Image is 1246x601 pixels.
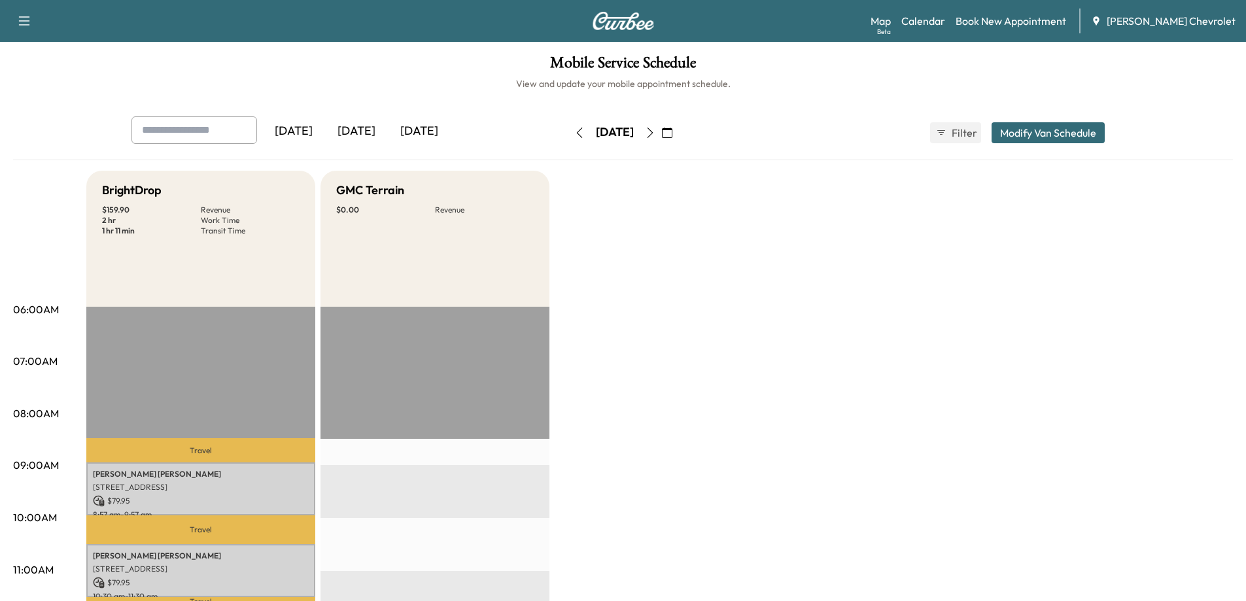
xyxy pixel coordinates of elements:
p: Revenue [201,205,300,215]
p: 8:57 am - 9:57 am [93,509,309,520]
div: [DATE] [262,116,325,146]
div: [DATE] [388,116,451,146]
p: [STREET_ADDRESS] [93,482,309,492]
p: $ 0.00 [336,205,435,215]
h1: Mobile Service Schedule [13,55,1233,77]
p: 1 hr 11 min [102,226,201,236]
p: $ 159.90 [102,205,201,215]
p: 10:00AM [13,509,57,525]
p: 07:00AM [13,353,58,369]
a: Calendar [901,13,945,29]
a: MapBeta [871,13,891,29]
p: $ 79.95 [93,577,309,589]
p: 06:00AM [13,301,59,317]
button: Filter [930,122,981,143]
span: [PERSON_NAME] Chevrolet [1107,13,1236,29]
p: [PERSON_NAME] [PERSON_NAME] [93,469,309,479]
p: Travel [86,438,315,462]
div: Beta [877,27,891,37]
h5: GMC Terrain [336,181,404,199]
div: [DATE] [325,116,388,146]
h6: View and update your mobile appointment schedule. [13,77,1233,90]
p: 08:00AM [13,405,59,421]
p: Work Time [201,215,300,226]
button: Modify Van Schedule [992,122,1105,143]
p: Transit Time [201,226,300,236]
p: Travel [86,515,315,544]
div: [DATE] [596,124,634,141]
p: 2 hr [102,215,201,226]
p: [STREET_ADDRESS] [93,564,309,574]
span: Filter [952,125,975,141]
img: Curbee Logo [592,12,655,30]
p: $ 79.95 [93,495,309,507]
a: Book New Appointment [956,13,1066,29]
p: 11:00AM [13,562,54,577]
p: [PERSON_NAME] [PERSON_NAME] [93,551,309,561]
p: Revenue [435,205,534,215]
h5: BrightDrop [102,181,162,199]
p: 09:00AM [13,457,59,473]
